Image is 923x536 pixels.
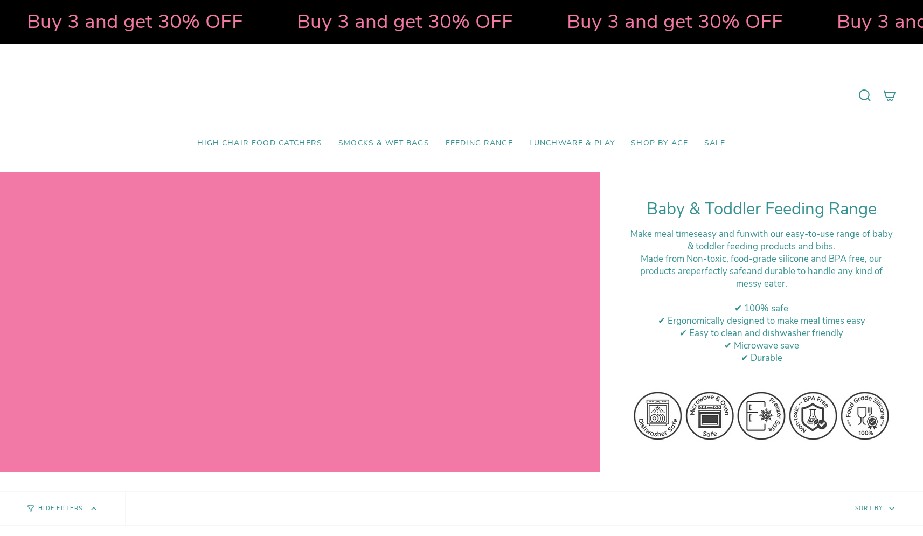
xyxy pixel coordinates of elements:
[855,504,883,512] span: Sort by
[627,352,896,364] div: ✔ Durable
[627,302,896,315] div: ✔ 100% safe
[627,228,896,253] div: Make meal times with our easy-to-use range of baby & toddler feeding products and bibs.
[828,492,923,525] button: Sort by
[38,506,82,512] span: Hide Filters
[438,131,521,156] a: Feeding Range
[446,139,513,148] span: Feeding Range
[13,8,230,35] strong: Buy 3 and get 30% OFF
[704,139,726,148] span: SALE
[631,139,688,148] span: Shop by Age
[369,60,554,131] a: Mumma’s Little Helpers
[283,8,499,35] strong: Buy 3 and get 30% OFF
[197,139,322,148] span: High Chair Food Catchers
[698,228,750,240] strong: easy and fun
[553,8,769,35] strong: Buy 3 and get 30% OFF
[529,139,615,148] span: Lunchware & Play
[338,139,429,148] span: Smocks & Wet Bags
[627,199,896,219] h1: Baby & Toddler Feeding Range
[330,131,438,156] a: Smocks & Wet Bags
[640,253,883,290] span: ade from Non-toxic, food-grade silicone and BPA free, our products are and durable to handle any ...
[724,339,799,352] span: ✔ Microwave save
[521,131,623,156] a: Lunchware & Play
[627,253,896,290] div: M
[623,131,696,156] a: Shop by Age
[627,327,896,339] div: ✔ Easy to clean and dishwasher friendly
[627,315,896,327] div: ✔ Ergonomically designed to make meal times easy
[189,131,330,156] a: High Chair Food Catchers
[696,131,734,156] a: SALE
[691,265,747,277] strong: perfectly safe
